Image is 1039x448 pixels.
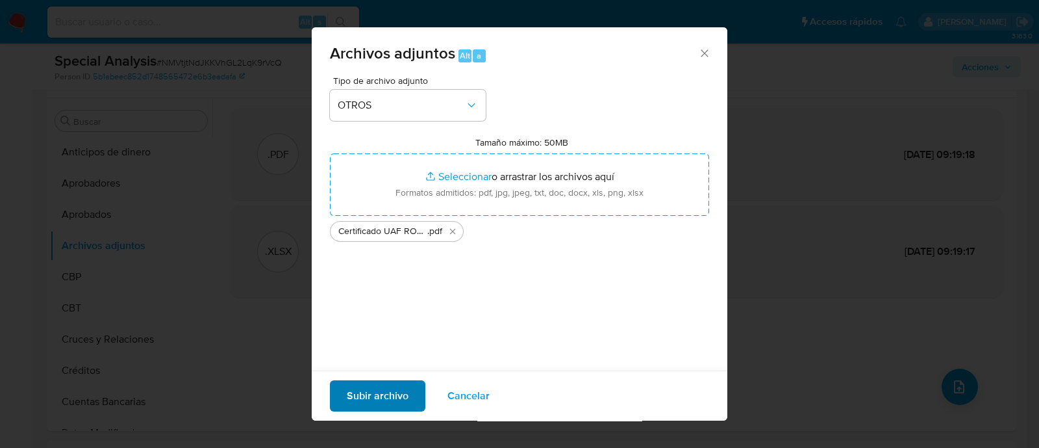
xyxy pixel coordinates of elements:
[447,382,490,410] span: Cancelar
[330,216,709,242] ul: Archivos seleccionados
[333,76,489,85] span: Tipo de archivo adjunto
[431,380,507,412] button: Cancelar
[698,47,710,59] button: Cerrar
[460,49,470,62] span: Alt
[477,49,481,62] span: a
[330,42,455,64] span: Archivos adjuntos
[338,225,427,238] span: Certificado UAF ROS #1383
[427,225,442,238] span: .pdf
[338,99,465,112] span: OTROS
[330,380,425,412] button: Subir archivo
[475,137,568,148] label: Tamaño máximo: 50MB
[445,224,460,239] button: Eliminar Certificado UAF ROS #1383.pdf
[347,382,408,410] span: Subir archivo
[330,90,486,121] button: OTROS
